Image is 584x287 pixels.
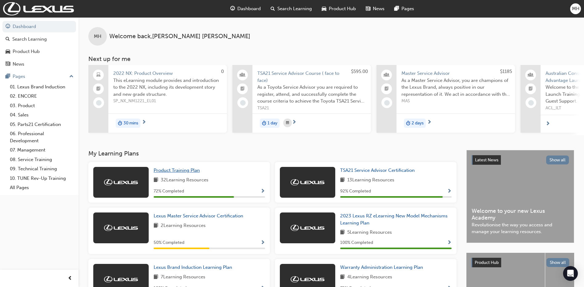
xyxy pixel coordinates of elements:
[401,70,510,77] span: Master Service Advisor
[230,5,235,13] span: guage-icon
[546,156,569,164] button: Show all
[7,101,76,111] a: 03. Product
[109,33,250,40] span: Welcome back , [PERSON_NAME] [PERSON_NAME]
[472,221,569,235] span: Revolutionise the way you access and manage your learning resources.
[2,34,76,45] a: Search Learning
[161,176,208,184] span: 32 Learning Resources
[447,188,452,195] button: Show Progress
[154,212,246,220] a: Lexus Master Service Advisor Certification
[2,59,76,70] a: News
[385,71,389,79] span: people-icon
[6,62,10,67] span: news-icon
[240,71,245,79] span: people-icon
[317,2,361,15] a: car-iconProduct Hub
[347,273,392,281] span: 4 Learning Resources
[277,5,312,12] span: Search Learning
[2,21,76,32] a: Dashboard
[257,84,366,105] span: As a Toyota Service Advisor you are required to register, attend, and successfully complete the c...
[13,61,24,68] div: News
[257,70,366,84] span: TSA21 Service Advisor Course ( face to face)
[3,2,74,15] a: Trak
[154,239,184,246] span: 50 % Completed
[257,105,366,112] span: TSA21
[572,5,579,12] span: MH
[13,48,40,55] div: Product Hub
[292,120,296,125] span: next-icon
[240,85,245,93] span: booktick-icon
[347,229,392,236] span: 5 Learning Resources
[389,2,419,15] a: pages-iconPages
[385,85,389,93] span: booktick-icon
[154,264,235,271] a: Lexus Brand Induction Learning Plan
[260,240,265,246] span: Show Progress
[361,2,389,15] a: news-iconNews
[447,239,452,247] button: Show Progress
[154,176,158,184] span: book-icon
[466,150,574,243] a: Latest NewsShow allWelcome to your new Lexus AcademyRevolutionise the way you access and manage y...
[291,179,324,185] img: Trak
[7,110,76,120] a: 04. Sales
[340,264,425,271] a: Warranty Administration Learning Plan
[471,258,569,268] a: Product HubShow all
[7,129,76,145] a: 06. Professional Development
[347,176,394,184] span: 13 Learning Resources
[7,145,76,155] a: 07. Management
[7,91,76,101] a: 02. ENCORE
[7,155,76,164] a: 08. Service Training
[13,73,25,80] div: Pages
[88,65,227,133] a: 02022 NX: Product OverviewThis eLearning module provides and introduction to the 2022 NX, includi...
[154,168,200,173] span: Product Training Plan
[322,5,326,13] span: car-icon
[401,5,414,12] span: Pages
[401,77,510,98] span: As a Master Service Advisor, you are champions of the Lexus Brand, always positive in our represe...
[113,98,222,105] span: SP_NX_NM1221_EL01
[472,155,569,165] a: Latest NewsShow all
[154,273,158,281] span: book-icon
[104,225,138,231] img: Trak
[2,71,76,82] button: Pages
[104,276,138,282] img: Trak
[104,179,138,185] img: Trak
[154,265,232,270] span: Lexus Brand Induction Learning Plan
[340,167,417,174] a: TSA21 Service Advisor Certification
[161,273,205,281] span: 7 Learning Resources
[377,65,515,133] a: $1185Master Service AdvisorAs a Master Service Advisor, you are champions of the Lexus Brand, alw...
[528,100,534,106] span: learningRecordVerb_NONE-icon
[260,188,265,195] button: Show Progress
[340,239,373,246] span: 100 % Completed
[286,119,289,127] span: calendar-icon
[340,273,345,281] span: book-icon
[401,98,510,105] span: MAS
[412,120,424,127] span: 2 days
[154,167,202,174] a: Product Training Plan
[291,276,324,282] img: Trak
[6,37,10,42] span: search-icon
[7,174,76,183] a: 10. TUNE Rev-Up Training
[447,240,452,246] span: Show Progress
[113,70,222,77] span: 2022 NX: Product Overview
[570,3,581,14] button: MH
[268,120,277,127] span: 1 day
[394,5,399,13] span: pages-icon
[384,100,390,106] span: learningRecordVerb_NONE-icon
[563,266,578,281] div: Open Intercom Messenger
[340,168,415,173] span: TSA21 Service Advisor Certification
[7,82,76,92] a: 01. Lexus Brand Induction
[340,212,452,226] a: 2023 Lexus RZ eLearning New Model Mechanisms Learning Plan
[340,176,345,184] span: book-icon
[260,239,265,247] button: Show Progress
[406,119,410,127] span: duration-icon
[142,120,146,125] span: next-icon
[427,120,432,125] span: next-icon
[2,20,76,71] button: DashboardSearch LearningProduct HubNews
[225,2,266,15] a: guage-iconDashboard
[2,46,76,57] a: Product Hub
[475,260,499,265] span: Product Hub
[154,188,184,195] span: 72 % Completed
[88,150,457,157] h3: My Learning Plans
[94,33,101,40] span: MH
[6,49,10,55] span: car-icon
[96,71,101,79] span: laptop-icon
[340,213,448,226] span: 2023 Lexus RZ eLearning New Model Mechanisms Learning Plan
[221,69,224,74] span: 0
